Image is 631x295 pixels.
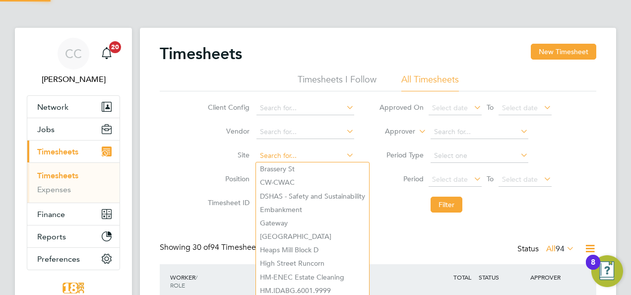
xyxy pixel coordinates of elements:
span: TOTAL [453,273,471,281]
span: Jobs [37,125,55,134]
a: CC[PERSON_NAME] [27,38,120,85]
label: Client Config [205,103,250,112]
span: CC [65,47,82,60]
h2: Timesheets [160,44,242,64]
li: [GEOGRAPHIC_DATA] [256,230,369,243]
button: Open Resource Center, 8 new notifications [591,255,623,287]
div: APPROVER [528,268,579,286]
a: Expenses [37,185,71,194]
li: Timesheets I Follow [298,74,377,91]
label: Site [205,150,250,159]
li: Gateway [256,217,369,230]
div: Status [517,242,576,256]
button: New Timesheet [531,44,596,60]
span: 94 Timesheets [192,242,262,252]
button: Jobs [27,118,120,140]
label: Position [205,174,250,183]
li: High Street Runcorn [256,257,369,270]
label: All [546,244,574,254]
button: Filter [431,197,462,213]
li: All Timesheets [401,74,459,91]
div: SITE [339,268,425,294]
input: Search for... [431,125,528,139]
span: Reports [37,232,66,241]
button: Finance [27,203,120,225]
li: DSHAS - Safety and Sustainability [256,190,369,203]
span: Select date [432,103,468,112]
li: Embankment [256,203,369,217]
button: Reports [27,225,120,247]
span: ROLE [170,281,185,289]
span: Select date [502,103,538,112]
span: / [195,273,197,281]
label: Period Type [379,150,424,159]
span: Select date [502,175,538,184]
label: Timesheet ID [205,198,250,207]
div: WORKER [168,268,253,294]
span: 30 of [192,242,210,252]
span: Chloe Crayden [27,74,120,85]
span: Finance [37,210,65,219]
label: Approver [371,127,415,137]
input: Search for... [256,149,354,163]
span: 20 [109,41,121,53]
button: Timesheets [27,141,120,162]
div: Timesheets [27,162,120,203]
div: PERIOD [253,268,339,294]
div: 8 [591,262,595,275]
span: To [484,101,497,114]
li: CW-CWAC [256,176,369,189]
li: HM-ENEC Estate Cleaning [256,271,369,284]
input: Search for... [256,125,354,139]
a: 20 [97,38,117,70]
li: Heaps Mill Block D [256,243,369,257]
button: Network [27,96,120,118]
label: Period [379,174,424,183]
label: Vendor [205,127,250,136]
input: Search for... [256,101,354,115]
button: Preferences [27,248,120,270]
span: To [484,172,497,185]
span: Network [37,102,68,112]
span: Preferences [37,254,80,264]
a: Timesheets [37,171,78,180]
span: 94 [556,244,565,254]
li: Brassery St [256,162,369,176]
input: Select one [431,149,528,163]
label: Approved On [379,103,424,112]
div: Showing [160,242,264,253]
div: STATUS [476,268,528,286]
span: Select date [432,175,468,184]
span: Timesheets [37,147,78,156]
